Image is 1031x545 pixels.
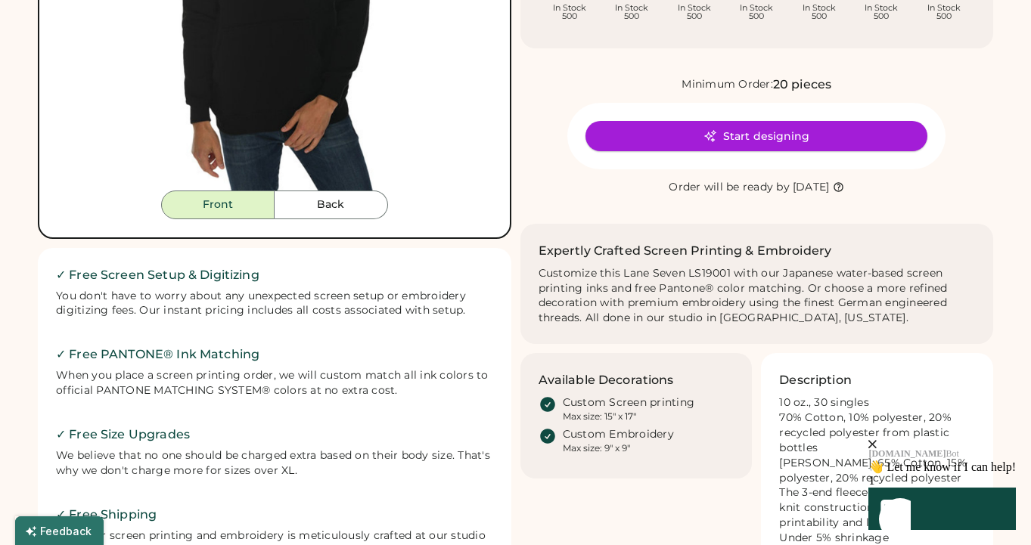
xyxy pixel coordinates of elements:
[56,368,493,398] div: When you place a screen printing order, we will custom match all ink colors to official PANTONE M...
[669,4,720,20] div: In Stock 500
[539,242,832,260] h2: Expertly Crafted Screen Printing & Embroidery
[563,427,674,442] div: Custom Embroidery
[669,180,790,195] div: Order will be ready by
[56,506,493,524] h2: ✓ Free Shipping
[731,4,782,20] div: In Stock 500
[793,180,830,195] div: [DATE]
[56,426,493,444] h2: ✓ Free Size Upgrades
[563,410,636,423] div: Max size: 15" x 17"
[773,76,831,94] div: 20 pieces
[56,448,493,478] div: We believe that no one should be charged extra based on their body size. That's why we don't char...
[539,371,674,389] h3: Available Decorations
[563,442,630,454] div: Max size: 9" x 9"
[919,4,970,20] div: In Stock 500
[585,121,927,151] button: Start designing
[856,4,907,20] div: In Stock 500
[794,4,845,20] div: In Stock 500
[545,4,595,20] div: In Stock 500
[56,266,493,284] h2: ✓ Free Screen Setup & Digitizing
[56,289,493,319] div: You don't have to worry about any unexpected screen setup or embroidery digitizing fees. Our inst...
[275,190,388,219] button: Back
[563,395,695,410] div: Custom Screen printing
[607,4,657,20] div: In Stock 500
[161,190,275,219] button: Front
[539,266,976,327] div: Customize this Lane Seven LS19001 with our Japanese water-based screen printing inks and free Pan...
[56,345,493,364] h2: ✓ Free PANTONE® Ink Matching
[682,77,773,92] div: Minimum Order:
[778,351,1027,542] iframe: Front Chat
